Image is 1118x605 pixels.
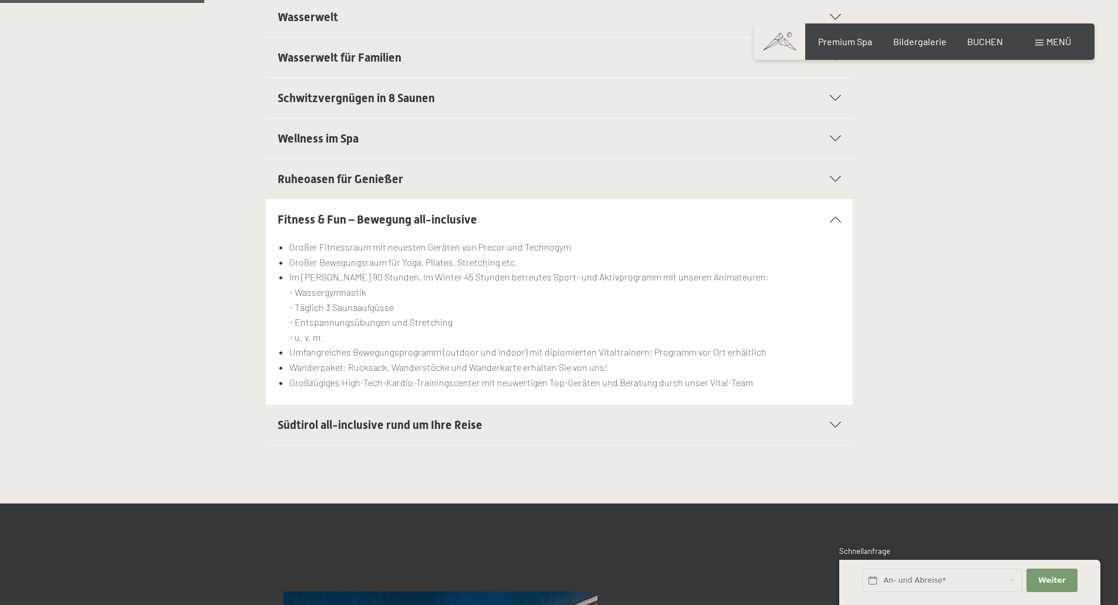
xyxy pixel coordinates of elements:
span: Schwitzvergnügen in 8 Saunen [278,91,435,105]
span: Wasserwelt für Familien [278,50,401,65]
a: Bildergalerie [893,36,947,47]
span: Ruheoasen für Genießer [278,172,403,186]
span: Schnellanfrage [839,546,890,556]
span: Menü [1046,36,1071,47]
li: Großer Bewegungsraum für Yoga, Pilates, Stretching etc. [289,255,840,270]
li: Großer Fitnessraum mit neuesten Geräten von Precor und Technogym [289,239,840,255]
li: Im [PERSON_NAME] 90 Stunden, im Winter 45 Stunden betreutes Sport- und Aktivprogramm mit unseren ... [289,269,840,344]
a: BUCHEN [967,36,1003,47]
li: Wanderpaket: Rucksack, Wanderstöcke und Wanderkarte erhalten Sie von uns! [289,360,840,375]
span: Weiter [1038,575,1066,586]
li: Umfangreiches Bewegungsprogramm (outdoor und indoor) mit diplomierten Vitaltrainern; Programm vor... [289,344,840,360]
button: Weiter [1026,569,1077,593]
a: Premium Spa [818,36,872,47]
span: Südtirol all-inclusive rund um Ihre Reise [278,418,482,432]
li: Großzügiges High-Tech-Kardio-Trainingscenter mit neuwertigen Top-Geräten und Beratung durch unser... [289,375,840,390]
span: Wasserwelt [278,10,338,24]
span: Wellness im Spa [278,131,359,146]
span: Fitness & Fun – Bewegung all-inclusive [278,212,477,227]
